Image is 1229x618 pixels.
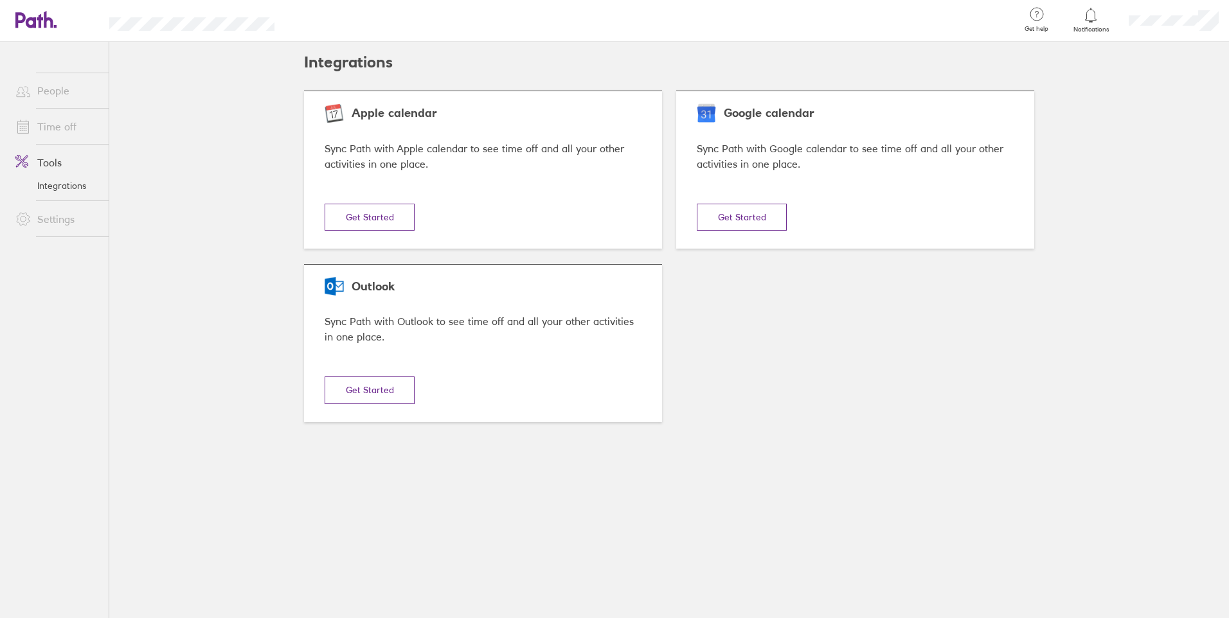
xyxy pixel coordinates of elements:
[1070,26,1112,33] span: Notifications
[325,313,641,346] div: Sync Path with Outlook to see time off and all your other activities in one place.
[325,141,641,173] div: Sync Path with Apple calendar to see time off and all your other activities in one place.
[697,141,1014,173] div: Sync Path with Google calendar to see time off and all your other activities in one place.
[5,206,109,232] a: Settings
[697,204,787,231] button: Get Started
[325,376,415,403] button: Get Started
[325,204,415,231] button: Get Started
[1016,25,1057,33] span: Get help
[697,107,1014,120] div: Google calendar
[304,42,393,83] h2: Integrations
[325,107,641,120] div: Apple calendar
[325,280,641,294] div: Outlook
[5,175,109,196] a: Integrations
[5,150,109,175] a: Tools
[1070,6,1112,33] a: Notifications
[5,114,109,139] a: Time off
[5,78,109,103] a: People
